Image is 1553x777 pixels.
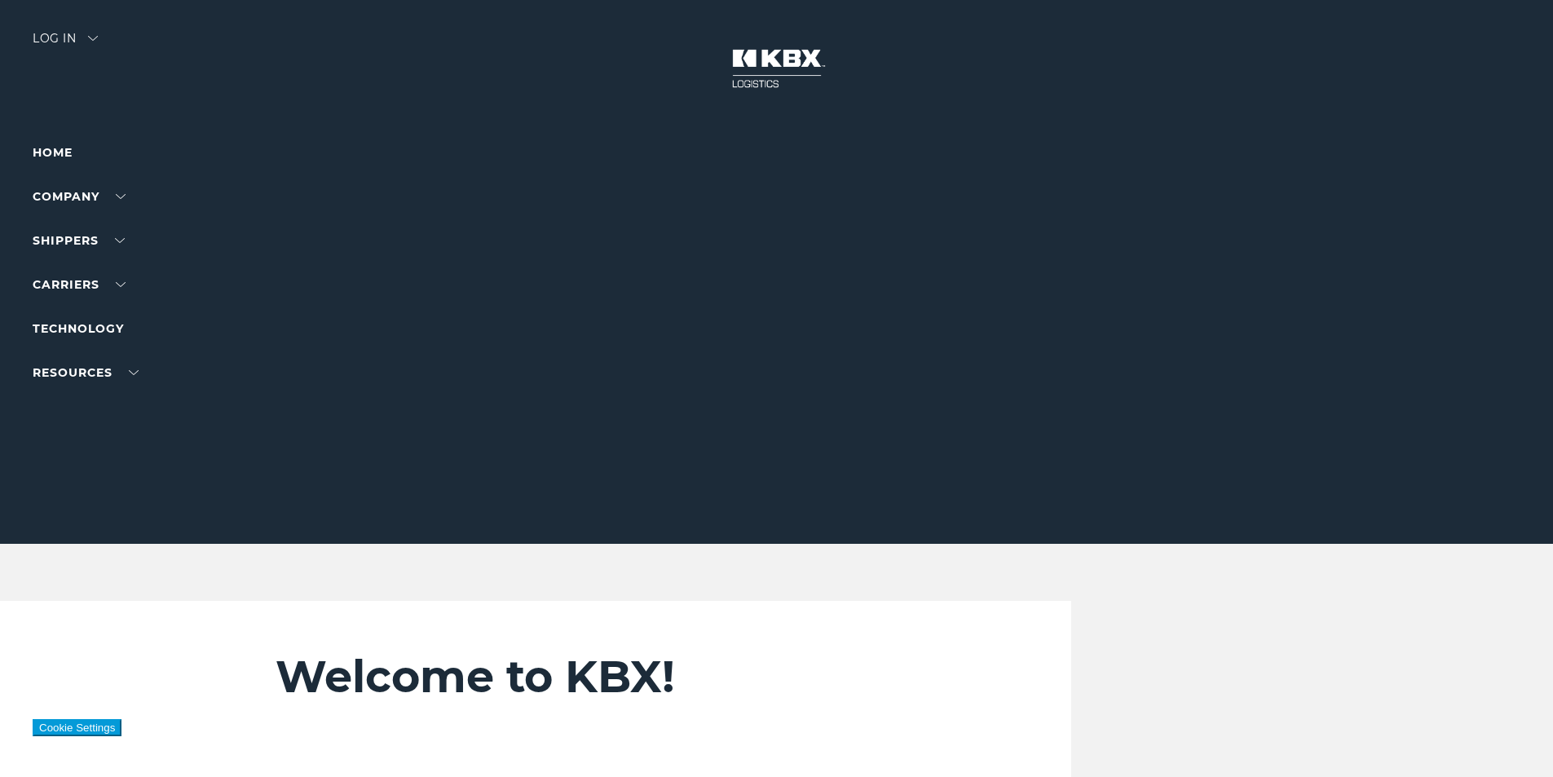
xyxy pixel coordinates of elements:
[88,36,98,41] img: arrow
[33,233,125,248] a: SHIPPERS
[33,277,126,292] a: Carriers
[33,145,73,160] a: Home
[716,33,838,104] img: kbx logo
[33,719,121,736] button: Cookie Settings
[33,33,98,56] div: Log in
[33,321,124,336] a: Technology
[33,365,139,380] a: RESOURCES
[33,189,126,204] a: Company
[276,650,974,704] h2: Welcome to KBX!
